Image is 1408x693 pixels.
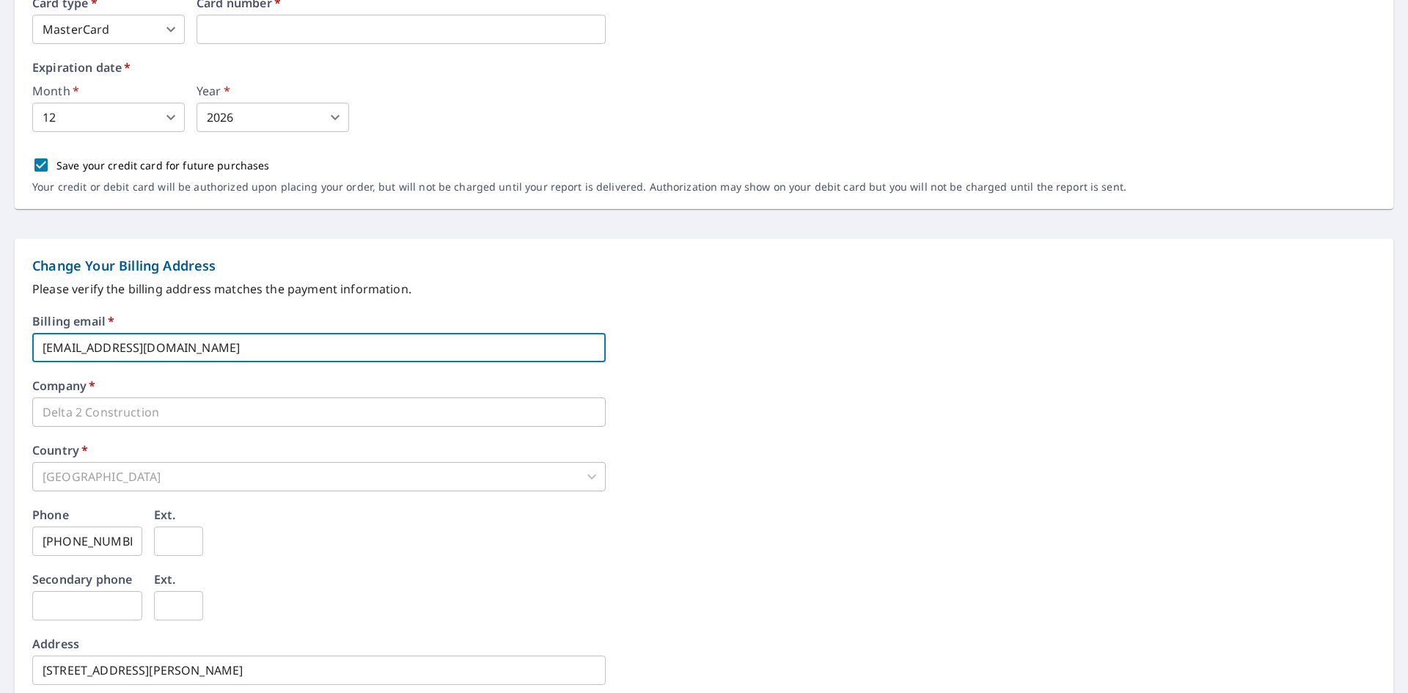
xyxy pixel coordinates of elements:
[32,85,185,97] label: Month
[32,15,185,44] div: MasterCard
[32,315,114,327] label: Billing email
[32,280,1376,298] p: Please verify the billing address matches the payment information.
[32,638,79,650] label: Address
[197,15,606,44] iframe: secure payment field
[32,462,606,491] div: [GEOGRAPHIC_DATA]
[32,573,132,585] label: Secondary phone
[197,103,349,132] div: 2026
[32,444,88,456] label: Country
[32,509,69,521] label: Phone
[32,256,1376,276] p: Change Your Billing Address
[197,85,349,97] label: Year
[56,158,270,173] p: Save your credit card for future purchases
[154,573,176,585] label: Ext.
[32,380,95,392] label: Company
[32,103,185,132] div: 12
[32,180,1126,194] p: Your credit or debit card will be authorized upon placing your order, but will not be charged unt...
[32,62,1376,73] label: Expiration date
[154,509,176,521] label: Ext.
